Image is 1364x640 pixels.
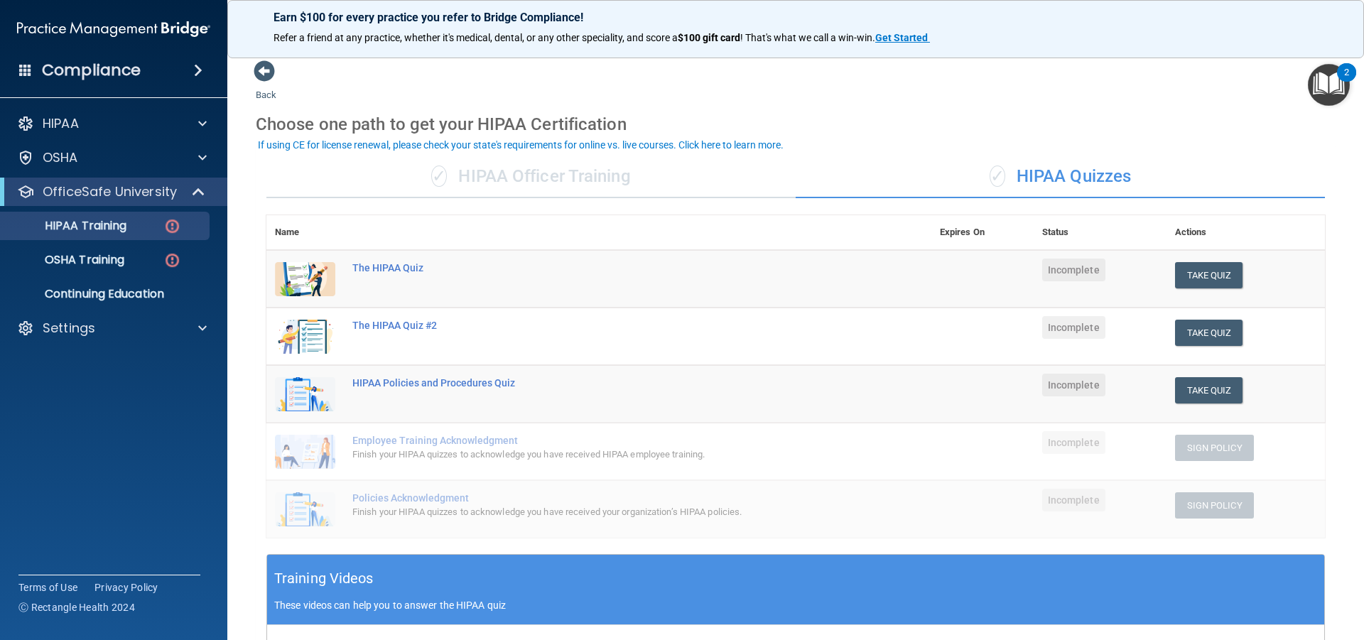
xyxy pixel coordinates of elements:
[431,166,447,187] span: ✓
[796,156,1325,198] div: HIPAA Quizzes
[1042,259,1105,281] span: Incomplete
[18,600,135,614] span: Ⓒ Rectangle Health 2024
[9,253,124,267] p: OSHA Training
[43,183,177,200] p: OfficeSafe University
[1175,492,1254,519] button: Sign Policy
[258,140,784,150] div: If using CE for license renewal, please check your state's requirements for online vs. live cours...
[1175,377,1243,403] button: Take Quiz
[875,32,928,43] strong: Get Started
[256,72,276,100] a: Back
[18,580,77,595] a: Terms of Use
[875,32,930,43] a: Get Started
[42,60,141,80] h4: Compliance
[163,251,181,269] img: danger-circle.6113f641.png
[274,600,1317,611] p: These videos can help you to answer the HIPAA quiz
[1308,64,1350,106] button: Open Resource Center, 2 new notifications
[678,32,740,43] strong: $100 gift card
[17,320,207,337] a: Settings
[740,32,875,43] span: ! That's what we call a win-win.
[163,217,181,235] img: danger-circle.6113f641.png
[94,580,158,595] a: Privacy Policy
[990,166,1005,187] span: ✓
[266,156,796,198] div: HIPAA Officer Training
[1167,215,1325,250] th: Actions
[1042,316,1105,339] span: Incomplete
[43,320,95,337] p: Settings
[1042,374,1105,396] span: Incomplete
[352,262,860,273] div: The HIPAA Quiz
[931,215,1034,250] th: Expires On
[9,287,203,301] p: Continuing Education
[17,149,207,166] a: OSHA
[352,377,860,389] div: HIPAA Policies and Procedures Quiz
[274,11,1318,24] p: Earn $100 for every practice you refer to Bridge Compliance!
[266,215,344,250] th: Name
[17,115,207,132] a: HIPAA
[1175,435,1254,461] button: Sign Policy
[274,32,678,43] span: Refer a friend at any practice, whether it's medical, dental, or any other speciality, and score a
[1042,489,1105,511] span: Incomplete
[352,492,860,504] div: Policies Acknowledgment
[17,183,206,200] a: OfficeSafe University
[43,149,78,166] p: OSHA
[352,504,860,521] div: Finish your HIPAA quizzes to acknowledge you have received your organization’s HIPAA policies.
[1344,72,1349,91] div: 2
[43,115,79,132] p: HIPAA
[1175,320,1243,346] button: Take Quiz
[1042,431,1105,454] span: Incomplete
[352,435,860,446] div: Employee Training Acknowledgment
[1175,262,1243,288] button: Take Quiz
[352,320,860,331] div: The HIPAA Quiz #2
[352,446,860,463] div: Finish your HIPAA quizzes to acknowledge you have received HIPAA employee training.
[256,104,1336,145] div: Choose one path to get your HIPAA Certification
[256,138,786,152] button: If using CE for license renewal, please check your state's requirements for online vs. live cours...
[274,566,374,591] h5: Training Videos
[1034,215,1167,250] th: Status
[9,219,126,233] p: HIPAA Training
[17,15,210,43] img: PMB logo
